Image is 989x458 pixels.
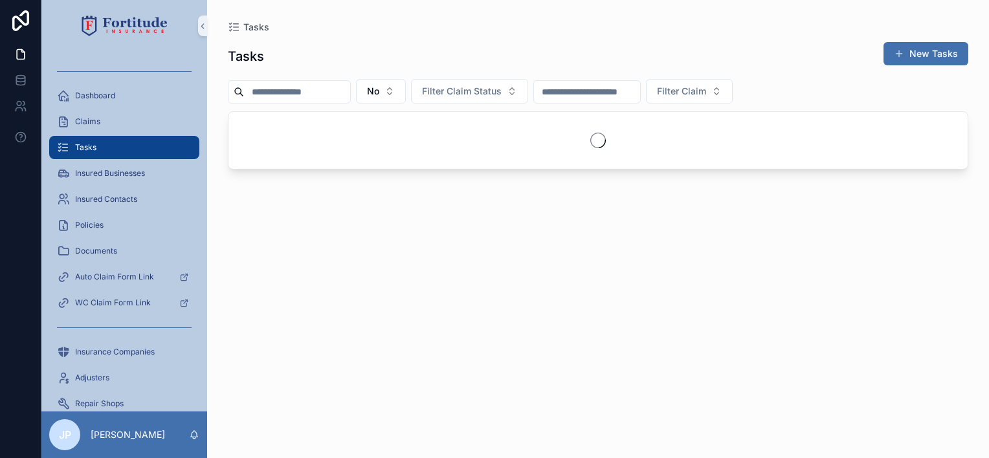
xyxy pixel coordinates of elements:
a: Adjusters [49,366,199,389]
button: Select Button [411,79,528,104]
span: Policies [75,220,104,230]
a: Repair Shops [49,392,199,415]
span: Claims [75,116,100,127]
span: Insured Businesses [75,168,145,179]
span: Filter Claim [657,85,706,98]
img: App logo [82,16,168,36]
p: [PERSON_NAME] [91,428,165,441]
span: Tasks [75,142,96,153]
button: New Tasks [883,42,968,65]
button: Select Button [356,79,406,104]
a: Insured Businesses [49,162,199,185]
span: No [367,85,379,98]
span: Tasks [243,21,269,34]
span: Repair Shops [75,398,124,409]
h1: Tasks [228,47,264,65]
span: WC Claim Form Link [75,298,151,308]
span: Insured Contacts [75,194,137,204]
span: Auto Claim Form Link [75,272,154,282]
span: JP [59,427,71,442]
a: Insurance Companies [49,340,199,364]
a: Tasks [228,21,269,34]
a: Claims [49,110,199,133]
a: Policies [49,213,199,237]
span: Insurance Companies [75,347,155,357]
span: Adjusters [75,373,109,383]
a: Insured Contacts [49,188,199,211]
div: scrollable content [41,52,207,411]
span: Filter Claim Status [422,85,502,98]
span: Dashboard [75,91,115,101]
a: Auto Claim Form Link [49,265,199,289]
a: Dashboard [49,84,199,107]
a: Documents [49,239,199,263]
button: Select Button [646,79,733,104]
a: Tasks [49,136,199,159]
span: Documents [75,246,117,256]
a: WC Claim Form Link [49,291,199,314]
